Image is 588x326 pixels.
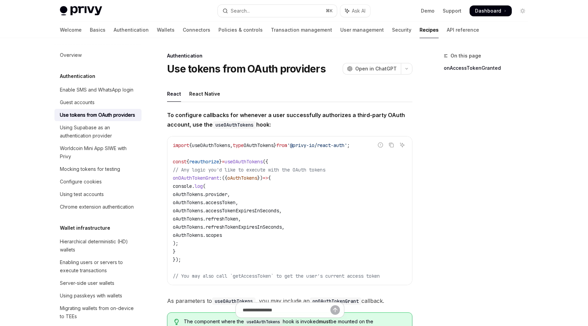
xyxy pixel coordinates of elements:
span: reauthorize [189,159,219,165]
a: Recipes [420,22,439,38]
a: Demo [421,7,435,14]
span: . [203,208,206,214]
a: Using passkeys with wallets [54,290,142,302]
span: oAuthTokens [173,199,203,206]
a: Enable SMS and WhatsApp login [54,84,142,96]
div: Using test accounts [60,190,104,198]
a: Dashboard [470,5,512,16]
span: useOAuthTokens [225,159,263,165]
span: ; [347,142,350,148]
span: }); [173,257,181,263]
a: Basics [90,22,105,38]
a: Transaction management [271,22,332,38]
span: } [173,248,176,255]
div: Guest accounts [60,98,95,107]
span: = [222,159,225,165]
span: oAuthTokens [173,216,203,222]
h5: Wallet infrastructure [60,224,110,232]
div: Migrating wallets from on-device to TEEs [60,304,137,321]
div: Hierarchical deterministic (HD) wallets [60,238,137,254]
code: useOAuthTokens [213,121,256,129]
a: Server-side user wallets [54,277,142,289]
span: Dashboard [475,7,501,14]
span: '@privy-io/react-auth' [287,142,347,148]
span: , [238,216,241,222]
span: . [203,224,206,230]
span: { [189,142,192,148]
span: refreshTokenExpiresInSeconds [206,224,282,230]
strong: To configure callbacks for whenever a user successfully authorizes a third-party OAuth account, u... [167,112,405,128]
span: , [227,191,230,197]
span: accessTokenExpiresInSeconds [206,208,279,214]
a: Wallets [157,22,175,38]
div: Enable SMS and WhatsApp login [60,86,133,94]
a: Migrating wallets from on-device to TEEs [54,302,142,323]
span: oAuthTokens [173,208,203,214]
div: Server-side user wallets [60,279,114,287]
span: refreshToken [206,216,238,222]
code: onOAuthTokenGrant [310,297,361,305]
span: scopes [206,232,222,238]
a: Worldcoin Mini App SIWE with Privy [54,142,142,163]
a: Hierarchical deterministic (HD) wallets [54,235,142,256]
h1: Use tokens from OAuth providers [167,63,326,75]
div: Configure cookies [60,178,102,186]
button: Copy the contents from the code block [387,141,396,149]
a: Policies & controls [218,22,263,38]
a: User management [340,22,384,38]
button: Report incorrect code [376,141,385,149]
div: Enabling users or servers to execute transactions [60,258,137,275]
button: Open in ChatGPT [343,63,401,75]
span: , [230,142,233,148]
div: React [167,86,181,102]
span: // Any logic you'd like to execute with the OAuth tokens [173,167,325,173]
h5: Authentication [60,72,95,80]
span: ({ [263,159,268,165]
span: . [203,216,206,222]
a: Enabling users or servers to execute transactions [54,256,142,277]
span: { [186,159,189,165]
button: Ask AI [398,141,407,149]
span: , [279,208,282,214]
span: oAuthTokens [173,191,203,197]
span: oAuthTokens [227,175,257,181]
a: Using test accounts [54,188,142,200]
span: const [173,159,186,165]
a: Support [443,7,461,14]
a: Using Supabase as an authentication provider [54,121,142,142]
div: Using passkeys with wallets [60,292,122,300]
span: , [235,199,238,206]
button: Open search [218,5,337,17]
a: Security [392,22,411,38]
span: console [173,183,192,189]
span: . [192,183,195,189]
div: Using Supabase as an authentication provider [60,124,137,140]
button: Toggle assistant panel [340,5,370,17]
span: => [263,175,268,181]
span: } [274,142,276,148]
span: log [195,183,203,189]
button: Send message [330,305,340,315]
span: On this page [451,52,481,60]
span: useOAuthTokens [192,142,230,148]
span: , [282,224,284,230]
div: Authentication [167,52,412,59]
code: useOAuthTokens [212,297,256,305]
span: onOAuthTokenGrant [173,175,219,181]
a: API reference [447,22,479,38]
span: // You may also call `getAccessToken` to get the user's current access token [173,273,380,279]
span: { [268,175,271,181]
div: Chrome extension authentication [60,203,134,211]
span: . [203,232,206,238]
a: Overview [54,49,142,61]
span: ); [173,240,178,246]
span: provider [206,191,227,197]
span: ({ [222,175,227,181]
span: OAuthTokens [244,142,274,148]
span: As parameters to , you may include an callback. [167,296,412,306]
a: Mocking tokens for testing [54,163,142,175]
a: Guest accounts [54,96,142,109]
span: import [173,142,189,148]
input: Ask a question... [243,303,330,317]
span: oAuthTokens [173,224,203,230]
